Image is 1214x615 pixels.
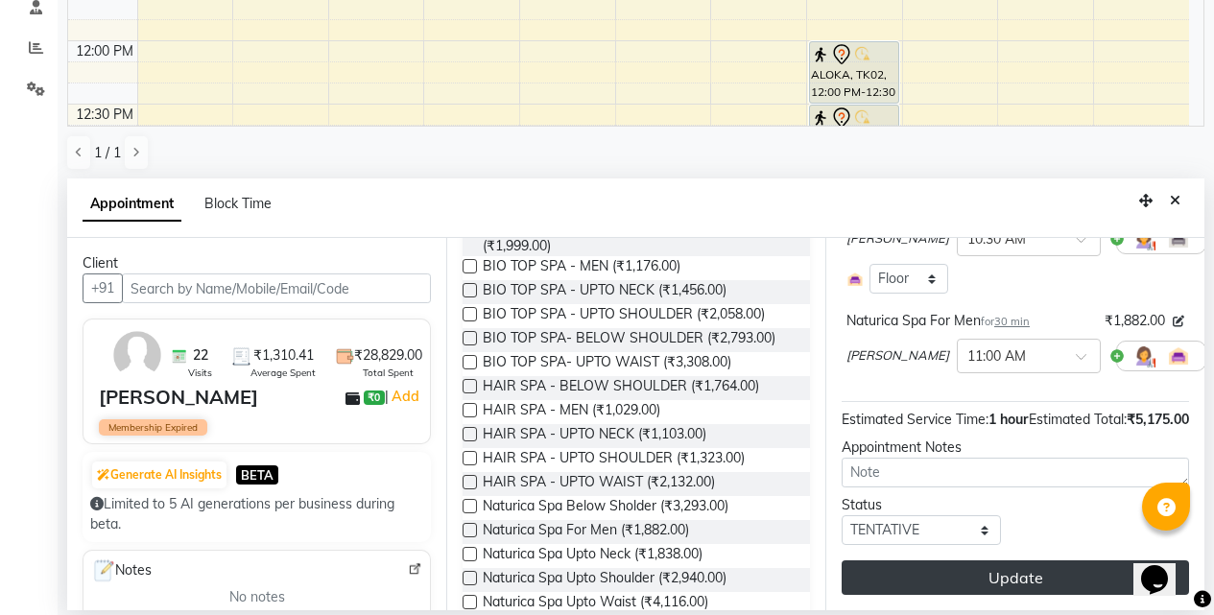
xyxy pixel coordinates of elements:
[1105,311,1165,331] span: ₹1,882.00
[846,311,1030,331] div: Naturica Spa For Men
[842,411,988,428] span: Estimated Service Time:
[364,390,384,406] span: ₹0
[988,411,1028,428] span: 1 hour
[236,465,278,484] span: BETA
[253,345,314,366] span: ₹1,310.41
[1133,538,1195,596] iframe: chat widget
[483,256,680,280] span: BIO TOP SPA - MEN (₹1,176.00)
[810,106,898,166] div: ALOKA, TK02, 12:30 PM-01:00 PM, Coffee Mani
[842,495,1001,515] div: Status
[193,345,208,366] span: 22
[99,419,207,436] span: Membership Expired
[483,328,775,352] span: BIO TOP SPA- BELOW SHOULDER (₹2,793.00)
[72,41,137,61] div: 12:00 PM
[354,345,422,366] span: ₹28,829.00
[1161,186,1189,216] button: Close
[122,273,431,303] input: Search by Name/Mobile/Email/Code
[483,472,715,496] span: HAIR SPA - UPTO WAIST (₹2,132.00)
[92,461,226,488] button: Generate AI Insights
[1132,227,1155,250] img: Hairdresser.png
[483,520,689,544] span: Naturica Spa For Men (₹1,882.00)
[842,438,1189,458] div: Appointment Notes
[83,187,181,222] span: Appointment
[91,558,152,583] span: Notes
[483,544,702,568] span: Naturica Spa Upto Neck (₹1,838.00)
[1132,344,1155,367] img: Hairdresser.png
[83,273,123,303] button: +91
[483,304,765,328] span: BIO TOP SPA - UPTO SHOULDER (₹2,058.00)
[109,327,165,383] img: avatar
[846,346,949,366] span: [PERSON_NAME]
[483,400,660,424] span: HAIR SPA - MEN (₹1,029.00)
[363,366,414,380] span: Total Spent
[94,143,121,163] span: 1 / 1
[1029,411,1127,428] span: Estimated Total:
[188,366,212,380] span: Visits
[483,496,728,520] span: Naturica Spa Below Sholder (₹3,293.00)
[250,366,316,380] span: Average Spent
[483,424,706,448] span: HAIR SPA - UPTO NECK (₹1,103.00)
[1167,344,1190,367] img: Interior.png
[483,448,745,472] span: HAIR SPA - UPTO SHOULDER (₹1,323.00)
[846,229,949,248] span: [PERSON_NAME]
[483,376,759,400] span: HAIR SPA - BELOW SHOULDER (₹1,764.00)
[229,587,285,607] span: No notes
[1173,316,1184,327] i: Edit price
[846,271,864,288] img: Interior.png
[842,560,1189,595] button: Update
[1167,227,1190,250] img: Interior.png
[483,352,731,376] span: BIO TOP SPA- UPTO WAIST (₹3,308.00)
[99,383,258,412] div: [PERSON_NAME]
[204,195,272,212] span: Block Time
[994,315,1030,328] span: 30 min
[483,280,726,304] span: BIO TOP SPA - UPTO NECK (₹1,456.00)
[483,568,726,592] span: Naturica Spa Upto Shoulder (₹2,940.00)
[981,315,1030,328] small: for
[1127,411,1189,428] span: ₹5,175.00
[385,385,422,408] span: |
[90,494,423,534] div: Limited to 5 AI generations per business during beta.
[389,385,422,408] a: Add
[72,105,137,125] div: 12:30 PM
[810,42,898,103] div: ALOKA, TK02, 12:00 PM-12:30 PM, Coffee Pedi
[83,253,431,273] div: Client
